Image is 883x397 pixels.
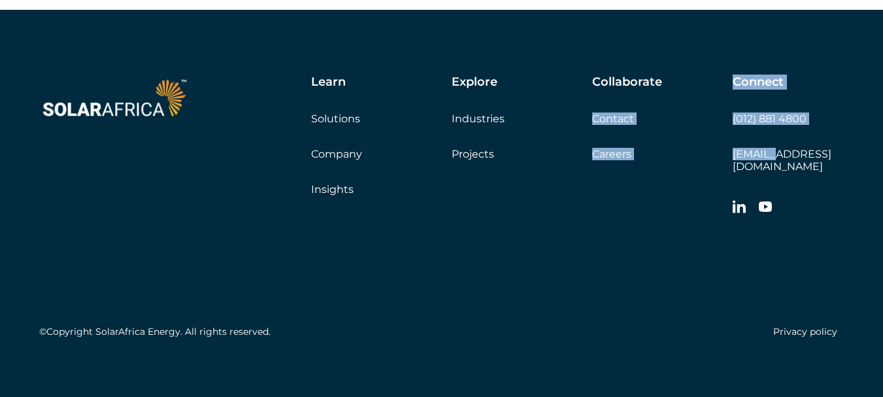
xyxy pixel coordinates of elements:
h5: Connect [733,75,784,90]
a: Contact [592,112,634,125]
a: [EMAIL_ADDRESS][DOMAIN_NAME] [733,148,831,173]
a: Careers [592,148,631,160]
a: Projects [452,148,494,160]
a: Insights [311,183,354,196]
a: Solutions [311,112,360,125]
a: (012) 881 4800 [733,112,807,125]
a: Company [311,148,362,160]
h5: Collaborate [592,75,662,90]
h5: ©Copyright SolarAfrica Energy. All rights reserved. [39,326,271,337]
a: Industries [452,112,505,125]
a: Privacy policy [773,326,837,337]
h5: Learn [311,75,346,90]
h5: Explore [452,75,497,90]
